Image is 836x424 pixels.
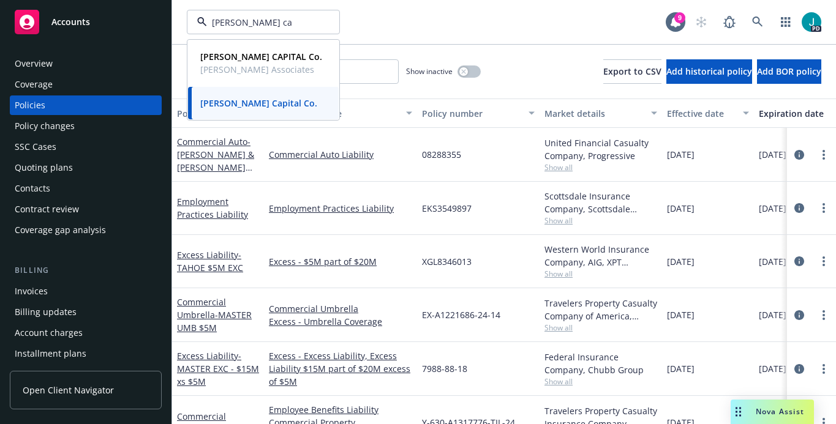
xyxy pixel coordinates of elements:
a: Invoices [10,281,162,301]
div: Policies [15,95,45,115]
div: Market details [544,107,644,120]
a: Contract review [10,199,162,219]
div: Travelers Property Casualty Company of America, Travelers Insurance [544,297,657,322]
span: Nova Assist [756,406,804,417]
div: Billing [10,264,162,277]
div: Installment plans [15,344,86,363]
a: Policy changes [10,116,162,136]
a: circleInformation [792,147,807,162]
span: [DATE] [667,148,695,161]
span: [DATE] [667,308,695,321]
a: circleInformation [792,362,807,376]
span: [DATE] [759,202,786,215]
div: Billing updates [15,302,77,322]
span: [DATE] [759,255,786,268]
input: Filter by keyword [207,16,315,29]
span: EX-A1221686-24-14 [422,308,500,321]
span: Show all [544,215,657,226]
div: Federal Insurance Company, Chubb Group [544,351,657,376]
span: Show all [544,269,657,279]
span: [DATE] [759,308,786,321]
a: Accounts [10,5,162,39]
a: Commercial Auto Liability [269,148,412,161]
span: - MASTER EXC - $15M xs $5M [177,350,259,387]
a: Switch app [774,10,798,34]
div: Invoices [15,281,48,301]
div: Account charges [15,323,83,343]
a: Commercial Auto [177,136,254,199]
span: [DATE] [759,362,786,375]
a: Excess - $5M part of $20M [269,255,412,268]
a: Billing updates [10,302,162,322]
a: Search [745,10,770,34]
a: Excess - Excess Liability, Excess Liability $15M part of $20M excess of $5M [269,349,412,388]
div: Policy changes [15,116,75,136]
span: Open Client Navigator [23,384,114,396]
button: Add BOR policy [757,59,821,84]
button: Market details [540,99,662,128]
a: Employee Benefits Liability [269,403,412,416]
div: Quoting plans [15,158,73,177]
a: Coverage [10,75,162,94]
span: EKS3549897 [422,202,472,215]
img: photo [802,12,821,32]
div: Drag to move [731,400,746,424]
span: - [PERSON_NAME] & [PERSON_NAME] Family Children's Trust [177,136,254,199]
div: Western World Insurance Company, AIG, XPT Specialty [544,243,657,269]
div: Coverage [15,75,53,94]
strong: [PERSON_NAME] CAPITAL Co. [200,51,322,62]
span: 7988-88-18 [422,362,467,375]
a: Quoting plans [10,158,162,177]
a: Installment plans [10,344,162,363]
div: United Financial Casualty Company, Progressive [544,136,657,162]
button: Add historical policy [666,59,752,84]
a: Excess Liability [177,350,259,387]
span: Show all [544,162,657,173]
span: Add BOR policy [757,65,821,77]
div: 9 [674,12,685,23]
span: Show all [544,322,657,333]
a: circleInformation [792,254,807,269]
a: Employment Practices Liability [177,196,248,220]
div: Contract review [15,199,79,219]
div: Policy number [422,107,521,120]
button: Export to CSV [603,59,661,84]
strong: [PERSON_NAME] Capital Co. [200,97,317,109]
span: Show inactive [406,66,453,76]
div: Effective date [667,107,736,120]
a: Employment Practices Liability [269,202,412,215]
button: Lines of coverage [264,99,417,128]
span: [DATE] [667,362,695,375]
span: [PERSON_NAME] Associates [200,63,322,76]
a: Start snowing [689,10,714,34]
span: [DATE] [667,255,695,268]
a: Excess Liability [177,249,243,273]
span: Accounts [51,17,90,27]
span: 08288355 [422,148,461,161]
a: Account charges [10,323,162,343]
span: Show all [544,376,657,387]
button: Policy number [417,99,540,128]
a: more [816,201,831,215]
div: Policy details [177,107,246,120]
a: more [816,362,831,376]
span: Export to CSV [603,65,661,77]
span: Add historical policy [666,65,752,77]
a: Policies [10,95,162,115]
a: Report a Bug [717,10,742,34]
span: [DATE] [759,148,786,161]
a: more [816,147,831,162]
a: Excess - Umbrella Coverage [269,315,412,328]
span: [DATE] [667,202,695,215]
a: more [816,254,831,269]
a: SSC Cases [10,137,162,157]
a: Commercial Umbrella [177,296,252,333]
a: Overview [10,54,162,73]
button: Nova Assist [731,400,814,424]
div: Scottsdale Insurance Company, Scottsdale Insurance Company (Nationwide), RT Specialty Insurance S... [544,190,657,215]
div: Contacts [15,179,50,198]
a: circleInformation [792,201,807,215]
a: Contacts [10,179,162,198]
a: more [816,308,831,322]
div: Overview [15,54,53,73]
